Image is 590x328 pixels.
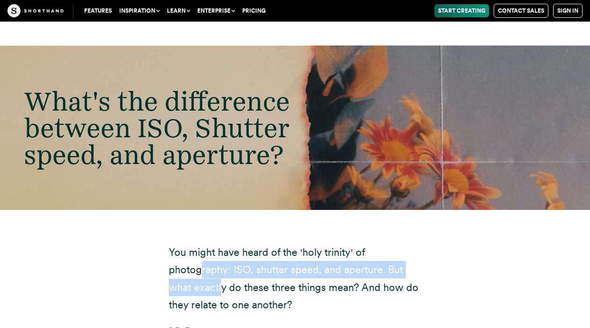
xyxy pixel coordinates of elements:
[553,4,583,18] a: Sign in
[115,4,163,17] button: Inspiration
[494,4,548,18] a: Contact Sales
[238,4,269,17] a: Pricing
[163,4,194,17] button: Learn
[434,4,489,17] a: Start Creating
[194,4,238,17] button: Enterprise
[169,244,421,314] p: You might have heard of the 'holy trinity' of photography: ISO, shutter speed, and aperture. But ...
[24,85,290,171] span: What's the difference between ISO, Shutter speed, and aperture?
[7,4,64,17] img: The Craft
[80,4,115,17] a: Features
